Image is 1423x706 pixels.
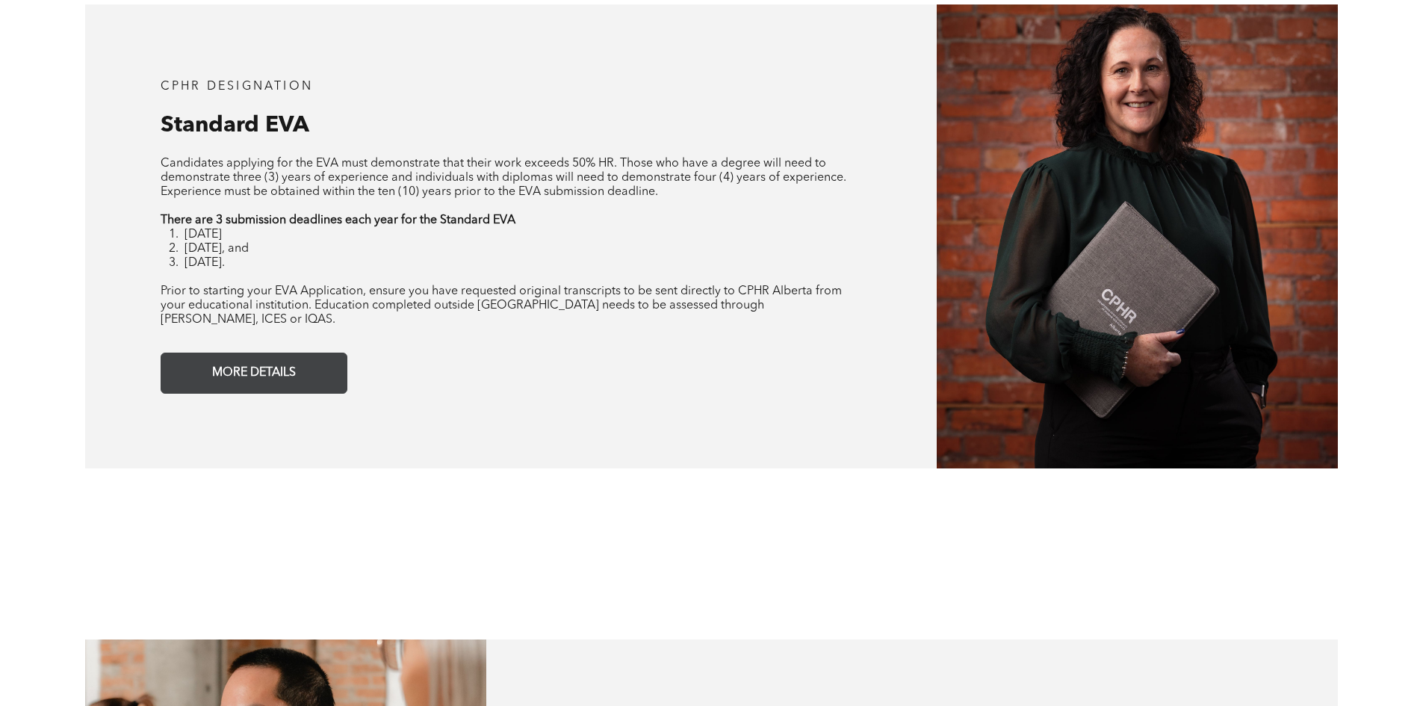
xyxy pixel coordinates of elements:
span: Candidates applying for the EVA must demonstrate that their work exceeds 50% HR. Those who have a... [161,158,846,198]
strong: There are 3 submission deadlines each year for the Standard EVA [161,214,515,226]
span: [DATE]. [185,257,225,269]
span: [DATE] [185,229,222,241]
span: CPHR DESIGNATION [161,81,313,93]
span: Standard EVA [161,114,309,137]
span: Prior to starting your EVA Application, ensure you have requested original transcripts to be sent... [161,285,842,326]
span: MORE DETAILS [207,359,301,388]
a: MORE DETAILS [161,353,347,394]
span: [DATE], and [185,243,249,255]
